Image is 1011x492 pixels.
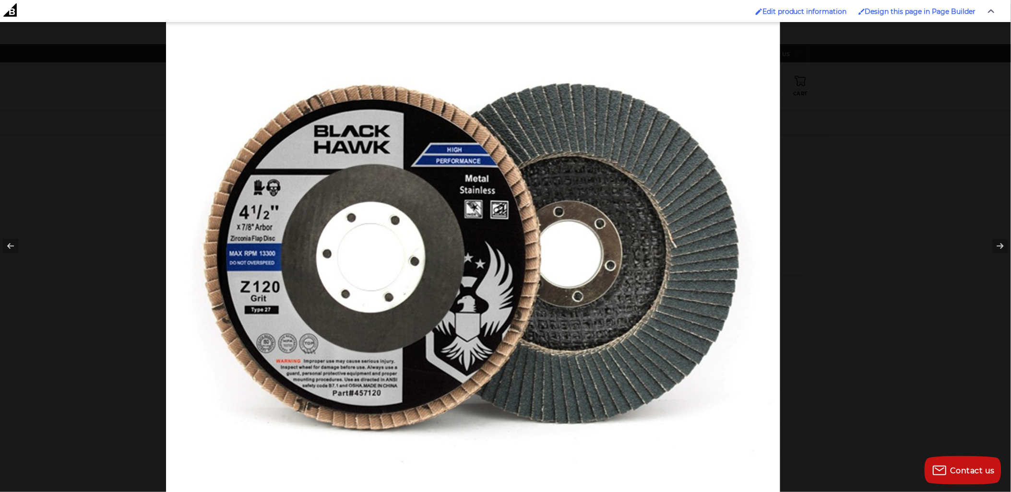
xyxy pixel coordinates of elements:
img: Close Admin Bar [988,9,995,13]
a: Enabled brush for page builder edit. Design this page in Page Builder [854,2,981,21]
span: Contact us [951,466,995,475]
button: Contact us [925,456,1001,485]
img: Enabled brush for page builder edit. [858,8,865,15]
img: Enabled brush for product edit [756,8,762,15]
button: Next (arrow right) [977,222,1011,270]
span: Design this page in Page Builder [865,7,976,16]
a: Enabled brush for product edit Edit product information [751,2,852,21]
span: Edit product information [762,7,847,16]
